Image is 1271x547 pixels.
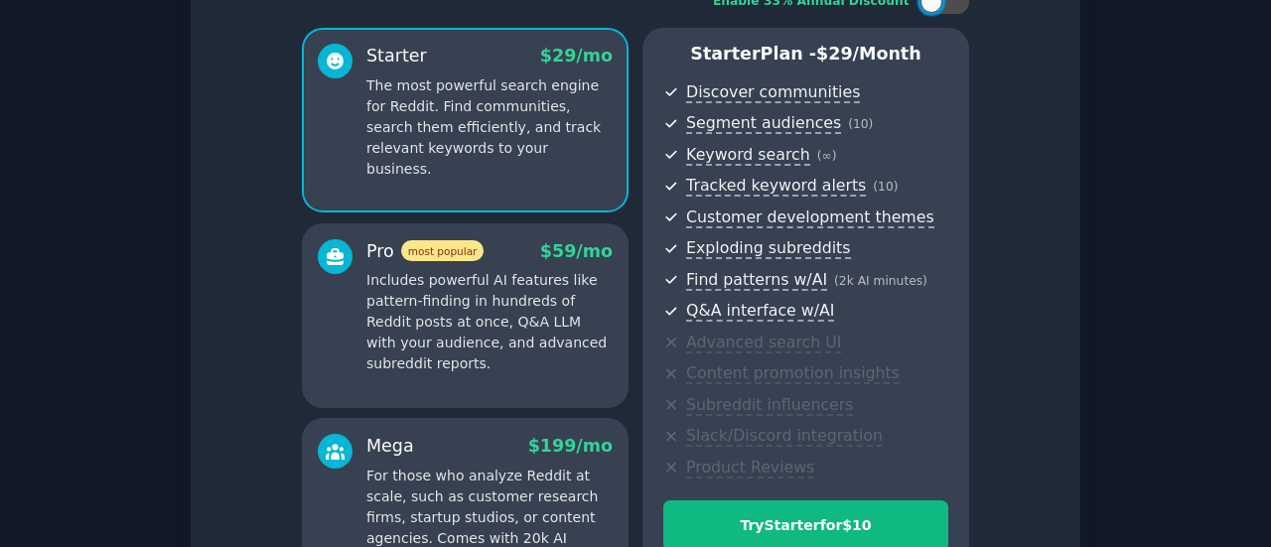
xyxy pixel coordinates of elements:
span: $ 29 /mo [540,46,613,66]
span: Exploding subreddits [686,238,850,259]
div: Pro [366,239,484,264]
span: Q&A interface w/AI [686,301,834,322]
div: Starter [366,44,427,68]
span: Tracked keyword alerts [686,176,866,197]
p: Includes powerful AI features like pattern-finding in hundreds of Reddit posts at once, Q&A LLM w... [366,270,613,374]
div: Mega [366,434,414,459]
p: The most powerful search engine for Reddit. Find communities, search them efficiently, and track ... [366,75,613,180]
span: Find patterns w/AI [686,270,827,291]
span: Subreddit influencers [686,395,853,416]
span: Content promotion insights [686,363,900,384]
span: $ 59 /mo [540,241,613,261]
span: most popular [401,240,485,261]
span: ( 10 ) [848,117,873,131]
span: Discover communities [686,82,860,103]
span: Segment audiences [686,113,841,134]
span: Keyword search [686,145,810,166]
div: Try Starter for $10 [664,515,947,536]
span: Customer development themes [686,207,934,228]
span: ( 2k AI minutes ) [834,274,927,288]
span: $ 199 /mo [528,436,613,456]
span: Advanced search UI [686,333,841,353]
span: $ 29 /month [816,44,921,64]
span: Slack/Discord integration [686,426,883,447]
span: ( ∞ ) [817,149,837,163]
span: Product Reviews [686,458,814,479]
p: Starter Plan - [663,42,948,67]
span: ( 10 ) [873,180,898,194]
